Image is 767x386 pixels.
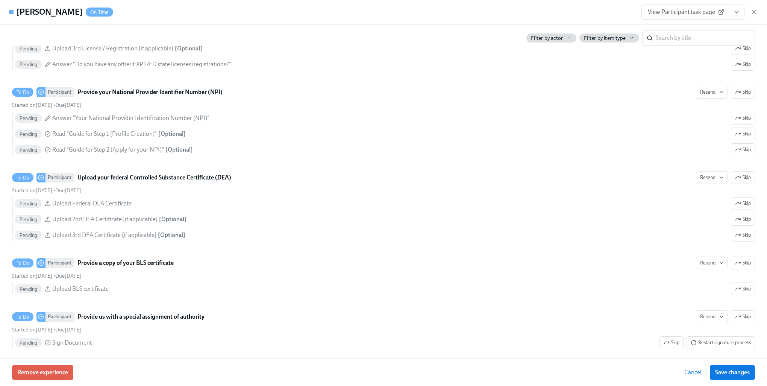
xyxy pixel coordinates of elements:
[77,258,174,267] strong: Provide a copy of your BLS certificate
[158,130,186,138] div: [ Optional ]
[45,87,74,97] div: Participant
[735,231,751,239] span: Skip
[641,5,729,20] a: View Participant task page
[15,115,42,121] span: Pending
[735,259,751,267] span: Skip
[687,336,755,349] button: To DoParticipantProvide us with a special assignment of authorityResendSkipStarted on[DATE] •Due[...
[656,30,755,46] input: Search by title
[696,257,728,269] button: To DoParticipantProvide a copy of your BLS certificateSkipStarted on[DATE] •Due[DATE] PendingUplo...
[77,173,231,182] strong: Upload your federal Controlled Substance Certificate (DEA)
[584,35,626,42] span: Filter by item type
[731,143,755,156] button: To DoParticipantProvide your National Provider Identifier Number (NPI)ResendSkipStarted on[DATE] ...
[12,365,73,380] button: Remove experience
[15,286,42,292] span: Pending
[55,187,81,194] span: Wednesday, October 8th 2025, 10:00 am
[158,231,185,239] div: [ Optional ]
[77,88,223,97] strong: Provide your National Provider Identifier Number (NPI)
[12,175,33,181] span: To Do
[45,173,74,182] div: Participant
[52,339,92,347] span: Sign Document
[700,313,724,321] span: Resend
[735,130,751,138] span: Skip
[77,312,205,321] strong: Provide us with a special assignment of authority
[12,187,81,194] div: •
[15,217,42,222] span: Pending
[12,187,52,194] span: Wednesday, October 1st 2025, 10:01 am
[735,88,751,96] span: Skip
[579,33,639,43] button: Filter by item type
[12,273,52,279] span: Wednesday, October 1st 2025, 10:01 am
[52,215,158,223] span: Upload 2nd DEA Certificate [if applicable]
[52,285,109,293] span: Upload BLS certificate
[52,114,209,122] span: Answer "Your National Provider Identification Number (NPI)"
[731,112,755,125] button: To DoParticipantProvide your National Provider Identifier Number (NPI)ResendSkipStarted on[DATE] ...
[15,62,42,67] span: Pending
[15,340,42,346] span: Pending
[735,174,751,181] span: Skip
[12,260,33,266] span: To Do
[735,200,751,207] span: Skip
[731,42,755,55] button: PendingAnswer "If you do not yet have this license, what is your expected license month?"[Optiona...
[45,258,74,268] div: Participant
[52,231,156,239] span: Upload 3rd DEA Certificate [if applicable]
[664,339,679,346] span: Skip
[531,35,563,42] span: Filter by actor
[17,6,83,18] h4: [PERSON_NAME]
[735,146,751,153] span: Skip
[52,146,164,154] span: Read "Guide for Step 2 (Apply for your NPI)"
[731,58,755,71] button: PendingAnswer "If you do not yet have this license, what is your expected license month?"[Optiona...
[52,60,231,68] span: Answer "Do you have any other EXPIRED state licenses/registrations?"
[52,199,132,208] span: Upload Federal DEA Certificate
[700,88,724,96] span: Resend
[731,197,755,210] button: To DoParticipantUpload your federal Controlled Substance Certificate (DEA)ResendSkipStarted on[DA...
[45,312,74,322] div: Participant
[735,313,751,321] span: Skip
[735,285,751,293] span: Skip
[731,86,755,99] button: To DoParticipantProvide your National Provider Identifier Number (NPI)ResendStarted on[DATE] •Due...
[12,327,52,333] span: Wednesday, October 1st 2025, 10:01 am
[648,8,723,16] span: View Participant task page
[731,128,755,140] button: To DoParticipantProvide your National Provider Identifier Number (NPI)ResendSkipStarted on[DATE] ...
[12,326,81,333] div: •
[684,369,702,376] span: Cancel
[55,273,81,279] span: Wednesday, October 8th 2025, 10:00 am
[52,44,173,53] span: Upload 3rd License / Registration [if applicable]
[700,174,724,181] span: Resend
[731,257,755,269] button: To DoParticipantProvide a copy of your BLS certificateResendStarted on[DATE] •Due[DATE] PendingUp...
[55,102,81,108] span: Wednesday, October 8th 2025, 10:00 am
[86,9,113,15] span: On Time
[700,259,724,267] span: Resend
[12,314,33,320] span: To Do
[659,336,684,349] button: To DoParticipantProvide us with a special assignment of authorityResendSkipStarted on[DATE] •Due[...
[55,327,81,333] span: Wednesday, October 8th 2025, 10:00 am
[696,310,728,323] button: To DoParticipantProvide us with a special assignment of authoritySkipStarted on[DATE] •Due[DATE] ...
[12,90,33,95] span: To Do
[735,114,751,122] span: Skip
[15,46,42,52] span: Pending
[691,339,751,346] span: Restart signature process
[735,45,751,52] span: Skip
[696,171,728,184] button: To DoParticipantUpload your federal Controlled Substance Certificate (DEA)SkipStarted on[DATE] •D...
[696,86,728,99] button: To DoParticipantProvide your National Provider Identifier Number (NPI)SkipStarted on[DATE] •Due[D...
[710,365,755,380] button: Save changes
[165,146,193,154] div: [ Optional ]
[15,233,42,238] span: Pending
[15,131,42,137] span: Pending
[731,229,755,242] button: To DoParticipantUpload your federal Controlled Substance Certificate (DEA)ResendSkipStarted on[DA...
[729,5,744,20] button: View task page
[715,369,750,376] span: Save changes
[526,33,576,43] button: Filter by actor
[17,369,68,376] span: Remove experience
[12,102,81,109] div: •
[679,365,707,380] button: Cancel
[731,213,755,226] button: To DoParticipantUpload your federal Controlled Substance Certificate (DEA)ResendSkipStarted on[DA...
[12,272,81,280] div: •
[735,216,751,223] span: Skip
[15,201,42,207] span: Pending
[12,102,52,108] span: Wednesday, October 1st 2025, 10:01 am
[175,44,202,53] div: [ Optional ]
[731,171,755,184] button: To DoParticipantUpload your federal Controlled Substance Certificate (DEA)ResendStarted on[DATE] ...
[731,310,755,323] button: To DoParticipantProvide us with a special assignment of authorityResendStarted on[DATE] •Due[DATE...
[731,283,755,295] button: To DoParticipantProvide a copy of your BLS certificateResendSkipStarted on[DATE] •Due[DATE] Pendi...
[735,61,751,68] span: Skip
